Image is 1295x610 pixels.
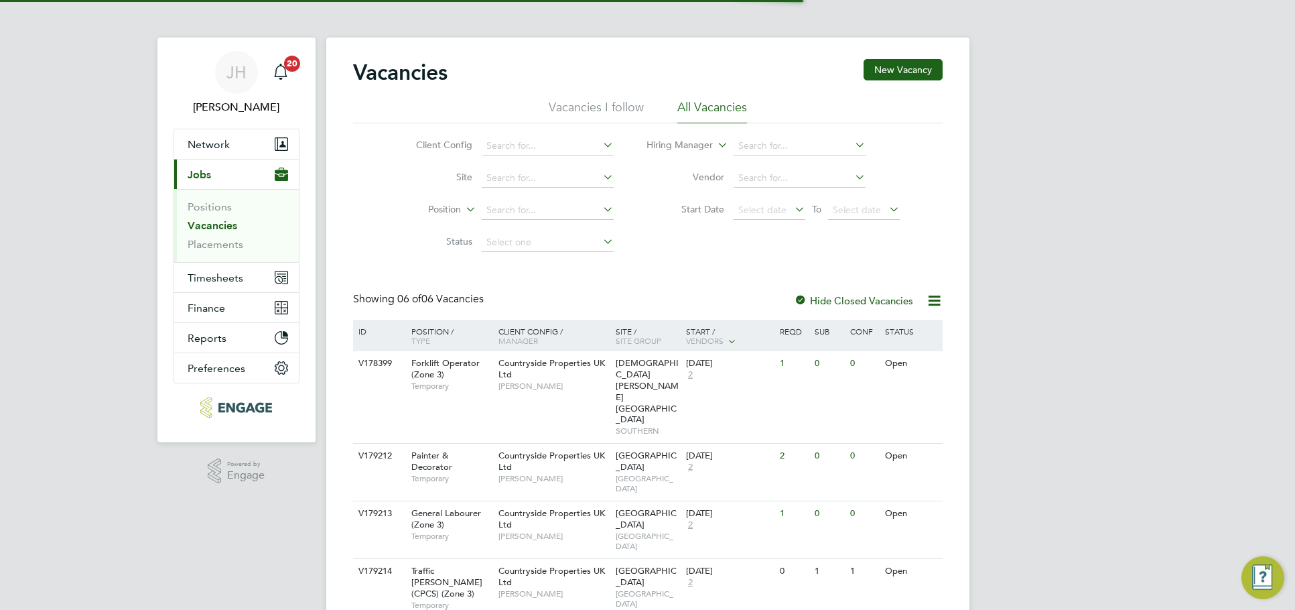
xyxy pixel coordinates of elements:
[734,137,866,156] input: Search for...
[811,320,846,343] div: Sub
[498,357,605,380] span: Countryside Properties UK Ltd
[411,473,492,484] span: Temporary
[482,201,614,220] input: Search for...
[411,531,492,542] span: Temporary
[1241,556,1284,599] button: Engage Resource Center
[355,351,402,376] div: V178399
[355,444,402,469] div: V179212
[174,323,299,353] button: Reports
[355,559,402,584] div: V179214
[882,559,940,584] div: Open
[847,351,882,376] div: 0
[174,160,299,189] button: Jobs
[647,203,724,215] label: Start Date
[174,129,299,159] button: Network
[188,238,243,251] a: Placements
[174,263,299,292] button: Timesheets
[498,531,609,542] span: [PERSON_NAME]
[284,56,300,72] span: 20
[686,508,773,520] div: [DATE]
[686,335,724,346] span: Vendors
[616,565,677,588] span: [GEOGRAPHIC_DATA]
[411,450,452,473] span: Painter & Decorator
[616,531,679,552] span: [GEOGRAPHIC_DATA]
[226,64,247,81] span: JH
[811,501,846,526] div: 0
[847,444,882,469] div: 0
[738,204,787,216] span: Select date
[395,235,472,247] label: Status
[776,501,811,526] div: 1
[267,51,294,94] a: 20
[549,99,644,123] li: Vacancies I follow
[686,566,773,577] div: [DATE]
[864,59,943,80] button: New Vacancy
[174,189,299,262] div: Jobs
[636,139,713,152] label: Hiring Manager
[157,38,316,442] nav: Main navigation
[847,559,882,584] div: 1
[776,559,811,584] div: 0
[411,335,430,346] span: Type
[397,292,484,306] span: 06 Vacancies
[794,294,913,307] label: Hide Closed Vacancies
[174,293,299,322] button: Finance
[395,139,472,151] label: Client Config
[734,169,866,188] input: Search for...
[227,470,265,481] span: Engage
[612,320,683,352] div: Site /
[808,200,825,218] span: To
[498,473,609,484] span: [PERSON_NAME]
[498,335,538,346] span: Manager
[411,357,480,380] span: Forklift Operator (Zone 3)
[683,320,776,353] div: Start /
[397,292,421,306] span: 06 of
[616,357,679,425] span: [DEMOGRAPHIC_DATA] [PERSON_NAME][GEOGRAPHIC_DATA]
[882,351,940,376] div: Open
[498,450,605,473] span: Countryside Properties UK Ltd
[882,444,940,469] div: Open
[411,507,481,530] span: General Labourer (Zone 3)
[616,507,677,530] span: [GEOGRAPHIC_DATA]
[616,335,661,346] span: Site Group
[188,271,243,284] span: Timesheets
[776,444,811,469] div: 2
[882,501,940,526] div: Open
[188,138,230,151] span: Network
[686,369,695,381] span: 2
[686,450,773,462] div: [DATE]
[495,320,612,352] div: Client Config /
[353,292,486,306] div: Showing
[776,351,811,376] div: 1
[200,397,272,418] img: pcrnet-logo-retina.png
[482,169,614,188] input: Search for...
[686,577,695,589] span: 2
[686,462,695,473] span: 2
[882,320,940,343] div: Status
[616,426,679,436] span: SOUTHERN
[188,200,232,213] a: Positions
[395,171,472,183] label: Site
[811,559,846,584] div: 1
[188,362,245,375] span: Preferences
[677,99,747,123] li: All Vacancies
[686,358,773,369] div: [DATE]
[616,589,679,609] span: [GEOGRAPHIC_DATA]
[847,320,882,343] div: Conf
[174,353,299,383] button: Preferences
[188,168,211,181] span: Jobs
[482,137,614,156] input: Search for...
[355,501,402,526] div: V179213
[411,381,492,391] span: Temporary
[811,444,846,469] div: 0
[188,302,225,314] span: Finance
[174,51,299,115] a: JH[PERSON_NAME]
[686,520,695,531] span: 2
[498,589,609,599] span: [PERSON_NAME]
[353,59,448,86] h2: Vacancies
[208,459,265,484] a: Powered byEngage
[498,565,605,588] span: Countryside Properties UK Ltd
[401,320,495,352] div: Position /
[776,320,811,343] div: Reqd
[833,204,881,216] span: Select date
